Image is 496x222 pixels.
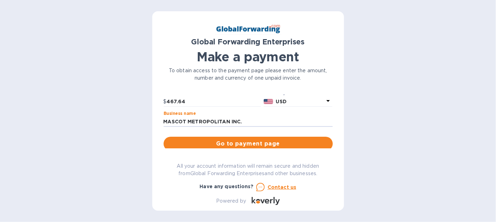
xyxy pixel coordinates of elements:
input: Enter business name [164,117,333,127]
p: $ [164,98,167,105]
p: To obtain access to the payment page please enter the amount, number and currency of one unpaid i... [164,67,333,82]
p: All your account information will remain secure and hidden from Global Forwarding Enterprises and... [164,162,333,177]
b: Have any questions? [200,184,254,189]
span: Go to payment page [169,140,327,148]
h1: Make a payment [164,49,333,64]
input: 0.00 [167,96,261,107]
img: USD [264,99,273,104]
u: Contact us [268,184,296,190]
label: Amount [164,91,182,95]
label: Business name [164,111,196,116]
p: Powered by [216,197,246,205]
button: Go to payment page [164,137,333,151]
b: USD [276,99,287,104]
b: Global Forwarding Enterprises [191,37,305,46]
